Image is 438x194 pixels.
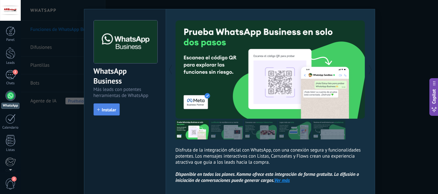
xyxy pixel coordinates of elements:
div: Chats [1,81,20,86]
img: tour_image_cc27419dad425b0ae96c2716632553fa.png [210,120,243,139]
div: WhatsApp Business [94,66,156,86]
button: Instalar [94,103,120,116]
img: tour_image_cc377002d0016b7ebaeb4dbe65cb2175.png [312,120,345,139]
div: Calendario [1,126,20,130]
i: Disponible en todos los planes. Kommo ofrece esta integración de forma gratuita. La difusión o in... [176,171,359,183]
div: Más leads con potentes herramientas de WhatsApp [94,86,156,99]
p: Disfruta de la integración oficial con WhatsApp, con una conexión segura y funcionalidades potent... [176,147,365,183]
img: tour_image_62c9952fc9cf984da8d1d2aa2c453724.png [278,120,311,139]
img: tour_image_7a4924cebc22ed9e3259523e50fe4fd6.png [176,120,209,139]
a: Ver más [274,177,290,183]
span: 2 [13,70,18,75]
span: 2 [11,176,17,182]
div: Panel [1,38,20,42]
img: logo_main.png [94,20,157,63]
span: Copilot [431,89,437,104]
div: WhatsApp [1,103,19,109]
img: tour_image_1009fe39f4f058b759f0df5a2b7f6f06.png [244,120,277,139]
span: Instalar [102,108,116,112]
div: Listas [1,148,20,152]
div: Leads [1,61,20,65]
